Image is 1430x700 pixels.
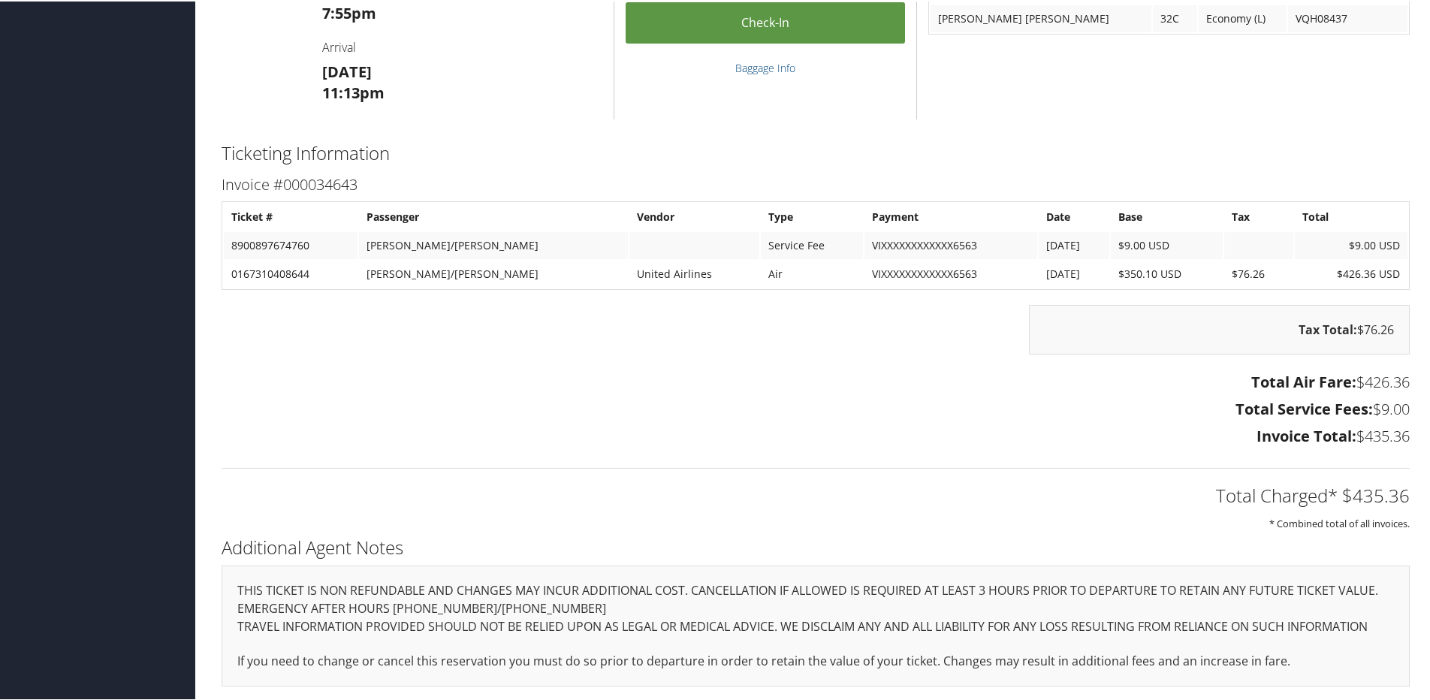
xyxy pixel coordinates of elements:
h3: Invoice #000034643 [222,173,1410,194]
strong: Tax Total: [1299,320,1357,336]
td: $9.00 USD [1111,231,1223,258]
strong: 11:13pm [322,81,385,101]
td: [DATE] [1039,231,1109,258]
td: [DATE] [1039,259,1109,286]
td: VQH08437 [1288,4,1407,31]
th: Ticket # [224,202,357,229]
h4: Arrival [322,38,602,54]
td: VIXXXXXXXXXXXX6563 [864,259,1037,286]
td: VIXXXXXXXXXXXX6563 [864,231,1037,258]
h3: $9.00 [222,397,1410,418]
th: Payment [864,202,1037,229]
th: Tax [1224,202,1293,229]
p: If you need to change or cancel this reservation you must do so prior to departure in order to re... [237,650,1394,670]
td: $76.26 [1224,259,1293,286]
strong: Total Air Fare: [1251,370,1356,391]
td: [PERSON_NAME]/[PERSON_NAME] [359,231,628,258]
strong: Total Service Fees: [1235,397,1373,418]
h2: Ticketing Information [222,139,1410,164]
td: Economy (L) [1199,4,1287,31]
strong: Invoice Total: [1257,424,1356,445]
th: Total [1295,202,1407,229]
a: Check-in [626,1,905,42]
a: Baggage Info [735,59,795,74]
td: Service Fee [761,231,864,258]
h2: Total Charged* $435.36 [222,481,1410,507]
td: 32C [1153,4,1197,31]
th: Vendor [629,202,759,229]
td: 0167310408644 [224,259,357,286]
h3: $426.36 [222,370,1410,391]
p: TRAVEL INFORMATION PROVIDED SHOULD NOT BE RELIED UPON AS LEGAL OR MEDICAL ADVICE. WE DISCLAIM ANY... [237,616,1394,635]
h2: Additional Agent Notes [222,533,1410,559]
h3: $435.36 [222,424,1410,445]
strong: 7:55pm [322,2,376,22]
th: Type [761,202,864,229]
td: $426.36 USD [1295,259,1407,286]
td: [PERSON_NAME] [PERSON_NAME] [931,4,1151,31]
div: THIS TICKET IS NON REFUNDABLE AND CHANGES MAY INCUR ADDITIONAL COST. CANCELLATION IF ALLOWED IS R... [222,564,1410,685]
div: $76.26 [1029,303,1410,353]
th: Passenger [359,202,628,229]
td: $350.10 USD [1111,259,1223,286]
small: * Combined total of all invoices. [1269,515,1410,529]
td: 8900897674760 [224,231,357,258]
td: United Airlines [629,259,759,286]
th: Base [1111,202,1223,229]
strong: [DATE] [322,60,372,80]
td: [PERSON_NAME]/[PERSON_NAME] [359,259,628,286]
td: $9.00 USD [1295,231,1407,258]
td: Air [761,259,864,286]
th: Date [1039,202,1109,229]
